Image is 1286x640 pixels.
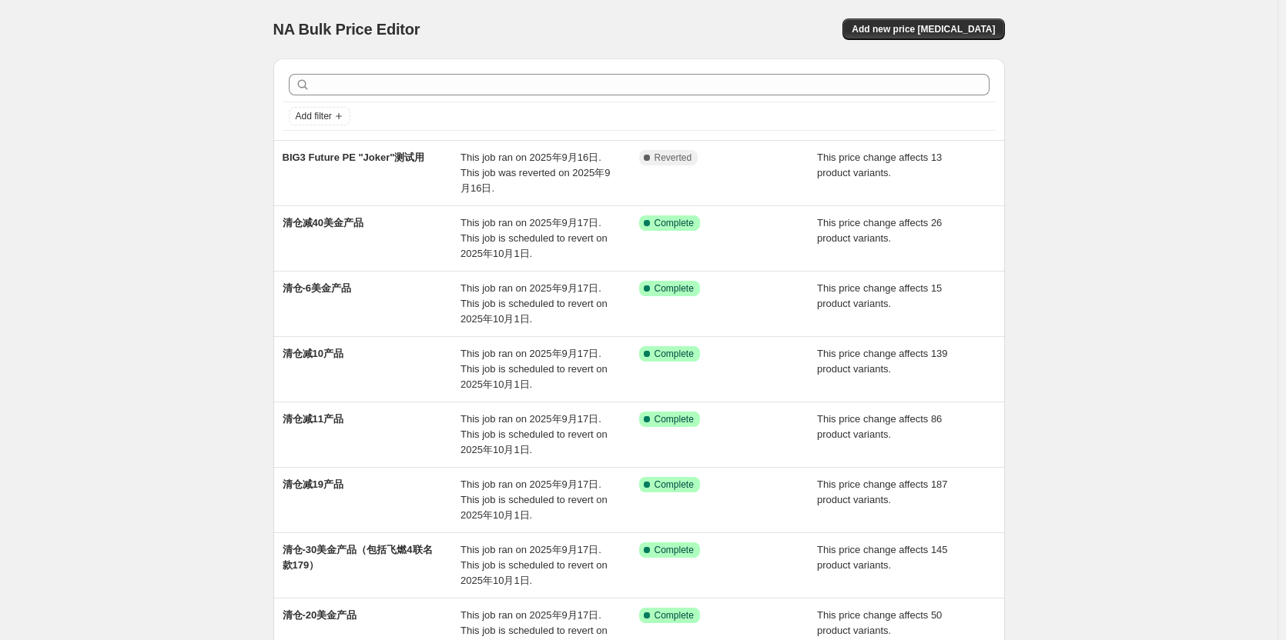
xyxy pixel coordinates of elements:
[655,217,694,229] span: Complete
[655,348,694,360] span: Complete
[817,413,942,440] span: This price change affects 86 product variants.
[460,544,608,586] span: This job ran on 2025年9月17日. This job is scheduled to revert on 2025年10月1日.
[283,282,352,294] span: 清仓-6美金产品
[817,609,942,636] span: This price change affects 50 product variants.
[460,348,608,390] span: This job ran on 2025年9月17日. This job is scheduled to revert on 2025年10月1日.
[655,478,694,491] span: Complete
[460,282,608,325] span: This job ran on 2025年9月17日. This job is scheduled to revert on 2025年10月1日.
[655,282,694,295] span: Complete
[460,413,608,455] span: This job ran on 2025年9月17日. This job is scheduled to revert on 2025年10月1日.
[283,152,425,163] span: BIG3 Future PE "Joker"测试用
[273,21,420,38] span: NA Bulk Price Editor
[842,18,1004,40] button: Add new price [MEDICAL_DATA]
[817,348,948,375] span: This price change affects 139 product variants.
[817,478,948,505] span: This price change affects 187 product variants.
[283,544,433,571] span: 清仓-30美金产品（包括飞燃4联名款179）
[283,609,357,621] span: 清仓-20美金产品
[655,413,694,425] span: Complete
[460,217,608,259] span: This job ran on 2025年9月17日. This job is scheduled to revert on 2025年10月1日.
[817,282,942,309] span: This price change affects 15 product variants.
[852,23,995,35] span: Add new price [MEDICAL_DATA]
[289,107,350,125] button: Add filter
[460,478,608,521] span: This job ran on 2025年9月17日. This job is scheduled to revert on 2025年10月1日.
[655,152,692,164] span: Reverted
[655,544,694,556] span: Complete
[283,413,343,425] span: 清仓减11产品
[296,110,332,122] span: Add filter
[817,217,942,244] span: This price change affects 26 product variants.
[655,609,694,622] span: Complete
[460,152,610,194] span: This job ran on 2025年9月16日. This job was reverted on 2025年9月16日.
[817,544,948,571] span: This price change affects 145 product variants.
[283,478,343,490] span: 清仓减19产品
[283,217,363,228] span: 清仓减40美金产品
[817,152,942,178] span: This price change affects 13 product variants.
[283,348,343,359] span: 清仓减10产品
